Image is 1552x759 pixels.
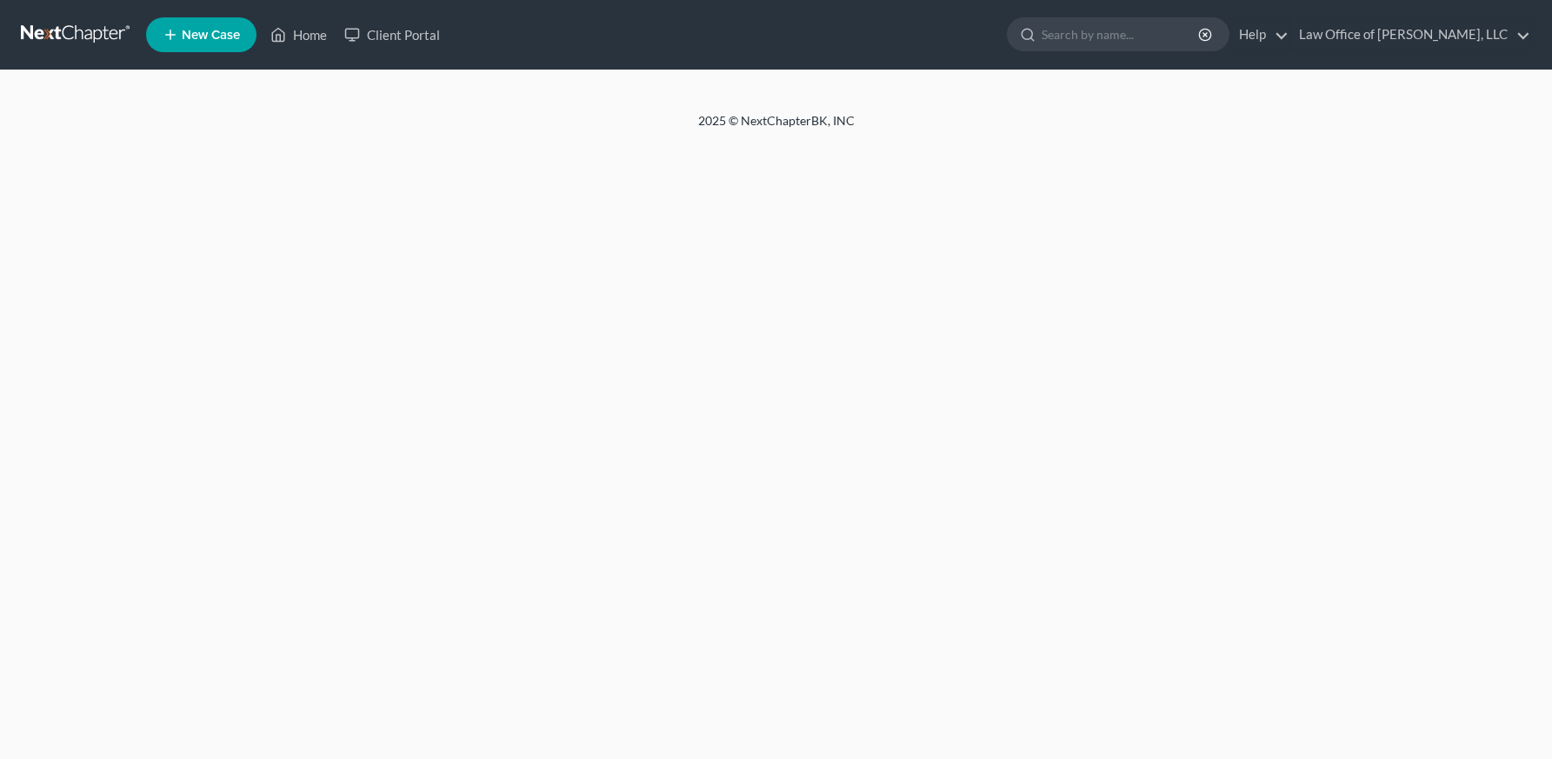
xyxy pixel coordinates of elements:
a: Home [262,19,336,50]
span: New Case [182,29,240,42]
input: Search by name... [1042,18,1201,50]
a: Law Office of [PERSON_NAME], LLC [1290,19,1530,50]
a: Help [1230,19,1289,50]
a: Client Portal [336,19,449,50]
div: 2025 © NextChapterBK, INC [281,112,1272,143]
